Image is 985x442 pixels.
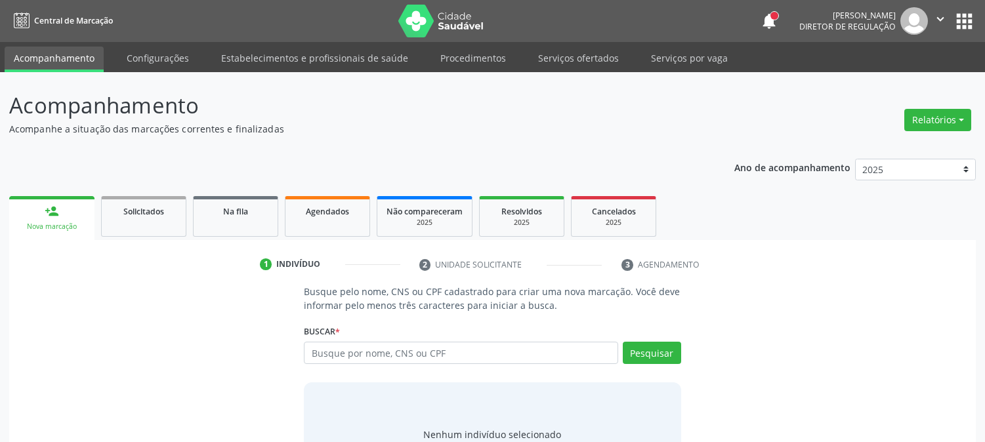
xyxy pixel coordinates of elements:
a: Estabelecimentos e profissionais de saúde [212,47,417,70]
div: 1 [260,258,272,270]
a: Central de Marcação [9,10,113,31]
div: Indivíduo [276,258,320,270]
span: Solicitados [123,206,164,217]
input: Busque por nome, CNS ou CPF [304,342,618,364]
a: Serviços por vaga [642,47,737,70]
div: 2025 [489,218,555,228]
img: img [900,7,928,35]
span: Resolvidos [501,206,542,217]
a: Configurações [117,47,198,70]
p: Acompanhe a situação das marcações correntes e finalizadas [9,122,686,136]
i:  [933,12,948,26]
button: Pesquisar [623,342,681,364]
button:  [928,7,953,35]
button: notifications [760,12,778,30]
label: Buscar [304,321,340,342]
button: Relatórios [904,109,971,131]
a: Procedimentos [431,47,515,70]
span: Não compareceram [387,206,463,217]
button: apps [953,10,976,33]
p: Ano de acompanhamento [734,159,850,175]
div: person_add [45,204,59,218]
p: Acompanhamento [9,89,686,122]
span: Na fila [223,206,248,217]
a: Serviços ofertados [529,47,628,70]
div: [PERSON_NAME] [799,10,896,21]
a: Acompanhamento [5,47,104,72]
p: Busque pelo nome, CNS ou CPF cadastrado para criar uma nova marcação. Você deve informar pelo men... [304,285,681,312]
span: Central de Marcação [34,15,113,26]
div: 2025 [387,218,463,228]
div: Nova marcação [18,222,85,231]
span: Agendados [306,206,349,217]
span: Cancelados [592,206,636,217]
div: 2025 [581,218,646,228]
span: Diretor de regulação [799,21,896,32]
div: Nenhum indivíduo selecionado [423,428,561,441]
